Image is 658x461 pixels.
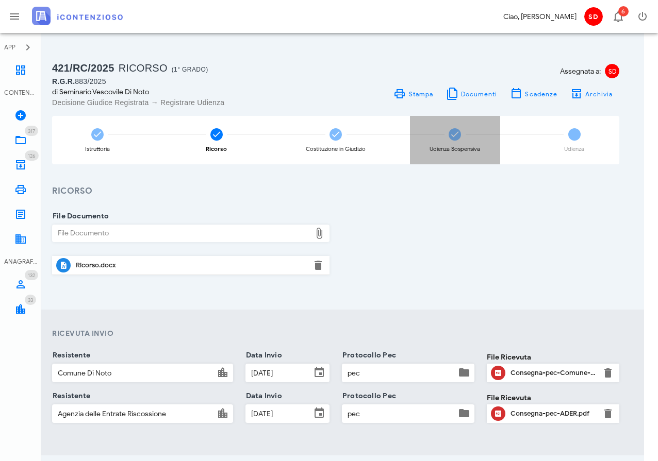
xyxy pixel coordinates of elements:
[602,367,614,379] button: Elimina
[52,77,75,86] span: R.G.R.
[503,11,577,22] div: Ciao, [PERSON_NAME]
[618,6,629,16] span: Distintivo
[524,90,557,98] span: Scadenze
[56,258,71,272] button: Clicca per aprire un'anteprima del file o scaricarlo
[342,405,456,422] input: Protocollo Pec
[564,146,584,152] div: Udienza
[52,328,619,339] h4: Ricevuta Invio
[605,4,630,29] button: Distintivo
[119,62,168,74] span: Ricorso
[53,364,215,382] input: Resistente
[312,259,324,271] button: Elimina
[25,295,36,305] span: Distintivo
[511,365,596,381] div: Clicca per aprire un'anteprima del file o scaricarlo
[25,126,38,136] span: Distintivo
[206,146,227,152] div: Ricorso
[387,87,439,101] a: Stampa
[28,297,33,303] span: 33
[560,66,601,77] span: Assegnata a:
[28,128,35,134] span: 317
[52,185,619,198] h3: Ricorso
[50,350,90,361] label: Resistente
[4,257,37,266] div: ANAGRAFICA
[605,64,619,78] span: SD
[564,87,619,101] button: Archivia
[25,150,39,161] span: Distintivo
[4,88,37,97] div: CONTENZIOSO
[32,7,123,25] img: logo-text-2x.png
[50,391,90,401] label: Resistente
[76,261,306,269] div: Ricorso.docx
[53,225,311,242] div: File Documento
[52,62,114,74] span: 421/RC/2025
[511,405,596,422] div: Clicca per aprire un'anteprima del file o scaricarlo
[85,146,110,152] div: Istruttoria
[25,270,38,280] span: Distintivo
[53,405,215,422] input: Resistente
[430,146,480,152] div: Udienza Sospensiva
[408,90,433,98] span: Stampa
[52,87,330,97] div: di Seminario Vescovile Di Noto
[52,76,330,87] div: 883/2025
[243,391,282,401] label: Data Invio
[602,407,614,420] button: Elimina
[339,391,396,401] label: Protocollo Pec
[460,90,498,98] span: Documenti
[584,7,603,26] span: SD
[28,152,36,159] span: 126
[568,128,581,141] span: 5
[50,211,109,221] label: File Documento
[76,257,306,274] div: Clicca per aprire un'anteprima del file o scaricarlo
[491,366,505,380] button: Clicca per aprire un'anteprima del file o scaricarlo
[585,90,613,98] span: Archivia
[487,392,531,403] label: File Ricevuta
[487,352,531,363] label: File Ricevuta
[491,406,505,421] button: Clicca per aprire un'anteprima del file o scaricarlo
[439,87,504,101] button: Documenti
[243,350,282,361] label: Data Invio
[511,409,596,418] div: Consegna-pec-ADER.pdf
[581,4,605,29] button: SD
[339,350,396,361] label: Protocollo Pec
[504,87,564,101] button: Scadenze
[172,66,208,73] span: (1° Grado)
[52,97,330,108] div: Decisione Giudice Registrata → Registrare Udienza
[511,369,596,377] div: Consegna-pec-Comune-Noto.pdf
[306,146,366,152] div: Costituzione in Giudizio
[342,364,456,382] input: Protocollo Pec
[28,272,35,279] span: 132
